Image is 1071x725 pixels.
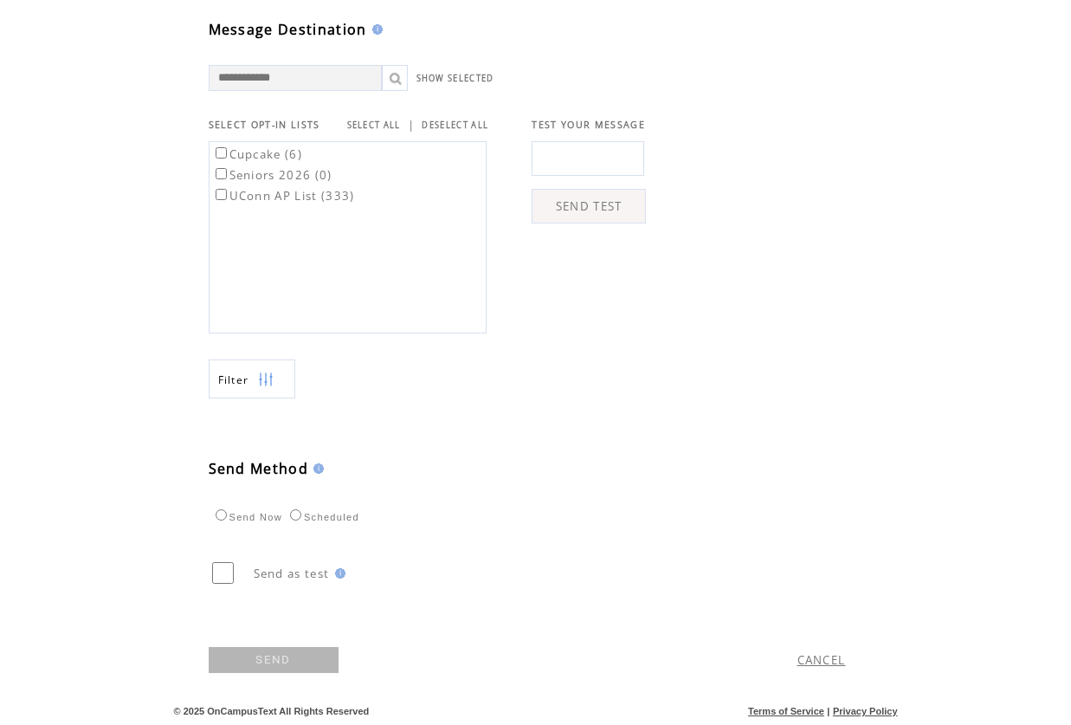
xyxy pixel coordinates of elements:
[347,120,401,131] a: SELECT ALL
[212,167,332,183] label: Seniors 2026 (0)
[216,147,227,159] input: Cupcake (6)
[833,706,898,716] a: Privacy Policy
[212,188,355,204] label: UConn AP List (333)
[330,568,345,579] img: help.gif
[211,512,282,522] label: Send Now
[422,120,488,131] a: DESELECT ALL
[216,168,227,179] input: Seniors 2026 (0)
[174,706,370,716] span: © 2025 OnCampusText All Rights Reserved
[209,20,367,39] span: Message Destination
[532,119,645,131] span: TEST YOUR MESSAGE
[212,146,303,162] label: Cupcake (6)
[209,459,309,478] span: Send Method
[532,189,646,223] a: SEND TEST
[209,647,339,673] a: SEND
[408,117,415,133] span: |
[254,566,330,581] span: Send as test
[290,509,301,521] input: Scheduled
[216,189,227,200] input: UConn AP List (333)
[827,706,829,716] span: |
[209,119,320,131] span: SELECT OPT-IN LISTS
[286,512,359,522] label: Scheduled
[308,463,324,474] img: help.gif
[258,360,274,399] img: filters.png
[797,652,846,668] a: CANCEL
[367,24,383,35] img: help.gif
[216,509,227,521] input: Send Now
[209,359,295,398] a: Filter
[416,73,494,84] a: SHOW SELECTED
[748,706,824,716] a: Terms of Service
[218,372,249,387] span: Show filters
